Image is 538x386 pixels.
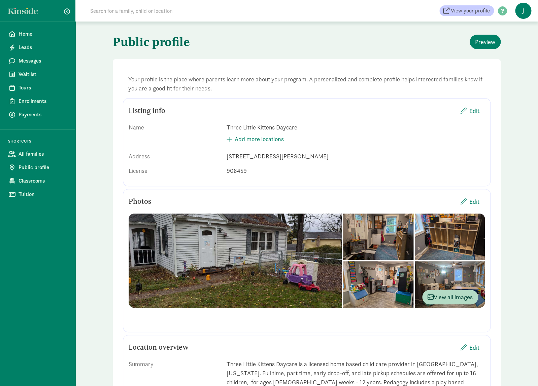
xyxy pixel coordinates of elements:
[19,97,67,105] span: Enrollments
[129,107,165,115] h5: Listing info
[451,7,490,15] span: View your profile
[3,94,73,108] a: Enrollments
[469,343,479,352] span: Edit
[129,152,221,161] div: Address
[3,54,73,68] a: Messages
[19,177,67,185] span: Classrooms
[19,111,67,119] span: Payments
[469,197,479,206] span: Edit
[470,35,501,49] button: Preview
[221,132,289,146] button: Add more locations
[129,343,189,351] h5: Location overview
[227,152,485,161] div: [STREET_ADDRESS][PERSON_NAME]
[422,290,478,304] button: View all images
[19,150,67,158] span: All families
[129,123,221,146] div: Name
[469,106,479,115] span: Edit
[19,30,67,38] span: Home
[3,174,73,188] a: Classrooms
[3,147,73,161] a: All families
[19,43,67,51] span: Leads
[86,4,275,17] input: Search for a family, child or location
[227,123,485,132] div: Three Little Kittens Daycare
[123,69,491,98] div: Your profile is the place where parents learn more about your program. A personalized and complet...
[475,37,495,46] span: Preview
[3,108,73,121] a: Payments
[3,41,73,54] a: Leads
[19,70,67,78] span: Waitlist
[3,161,73,174] a: Public profile
[235,134,284,144] span: Add more locations
[113,30,305,54] h1: Public profile
[455,104,485,118] button: Edit
[19,190,67,198] span: Tuition
[227,166,485,175] div: 908459
[129,166,221,175] div: License
[19,84,67,92] span: Tours
[3,68,73,81] a: Waitlist
[129,197,151,205] h5: Photos
[19,163,67,171] span: Public profile
[455,340,485,355] button: Edit
[3,27,73,41] a: Home
[455,194,485,209] button: Edit
[439,5,494,16] a: View your profile
[428,293,473,302] span: View all images
[3,81,73,94] a: Tours
[515,3,531,19] span: J
[504,354,538,386] iframe: Chat Widget
[3,188,73,201] a: Tuition
[19,57,67,65] span: Messages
